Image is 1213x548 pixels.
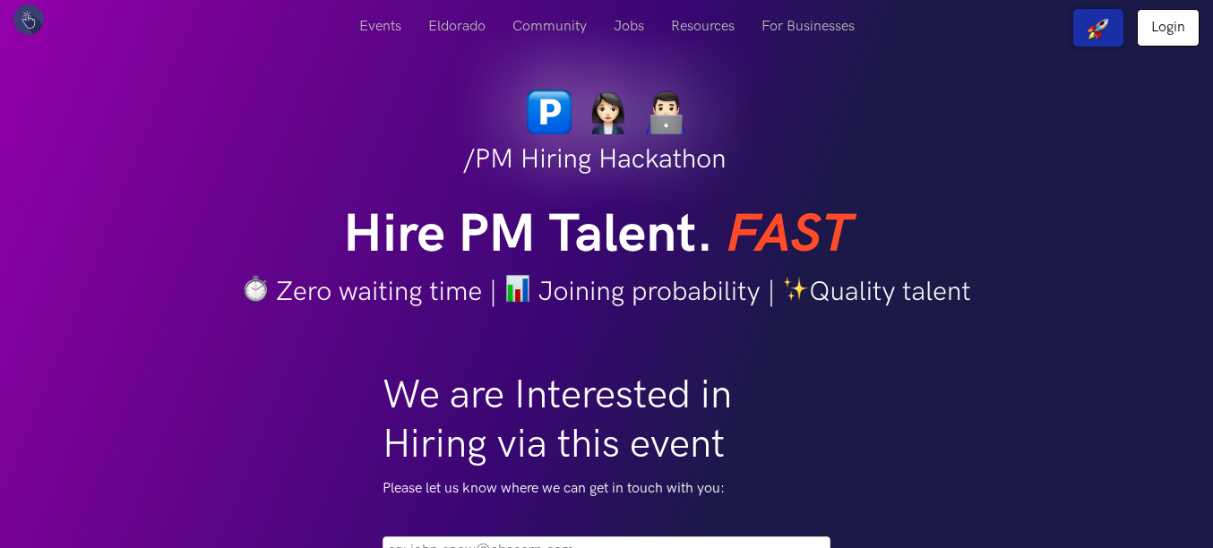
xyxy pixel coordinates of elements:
a: Resources [658,9,748,44]
a: Login [1137,9,1200,47]
img: UXHack logo [13,4,44,35]
a: Community [499,9,600,44]
a: Eldorado [415,9,499,44]
a: For Businesses [748,9,868,44]
h1: We are Interested in Hiring via this event [383,371,830,469]
label: Please let us know where we can get in touch with you: [383,478,830,500]
a: Events [346,9,415,44]
a: Jobs [600,9,658,44]
img: rocket [1088,18,1109,39]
